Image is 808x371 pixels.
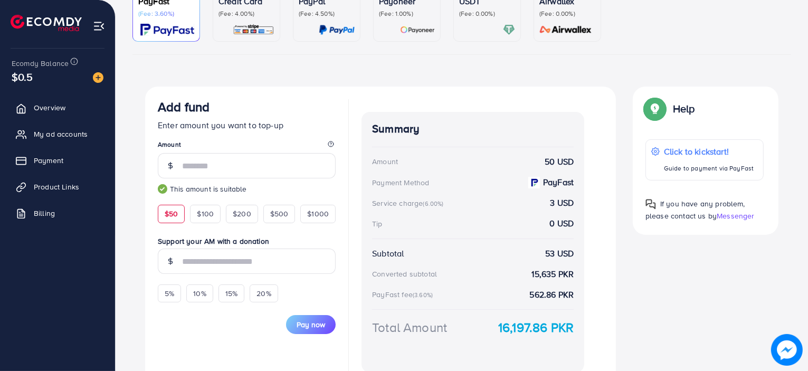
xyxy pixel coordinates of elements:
div: Subtotal [372,248,404,260]
p: Click to kickstart! [664,145,754,158]
div: PayFast fee [372,289,436,300]
span: Messenger [717,211,754,221]
span: $50 [165,208,178,219]
a: Overview [8,97,107,118]
img: card [503,24,515,36]
h4: Summary [372,122,574,136]
a: Payment [8,150,107,171]
span: My ad accounts [34,129,88,139]
p: Guide to payment via PayFast [664,162,754,175]
strong: 50 USD [545,156,574,168]
span: $200 [233,208,251,219]
small: (3.60%) [413,291,433,299]
strong: PayFast [543,176,574,188]
strong: 16,197.86 PKR [498,318,574,337]
p: Enter amount you want to top-up [158,119,336,131]
img: Popup guide [645,199,656,210]
img: image [771,334,803,366]
img: card [319,24,355,36]
p: (Fee: 0.00%) [459,9,515,18]
span: $1000 [307,208,329,219]
p: (Fee: 4.50%) [299,9,355,18]
img: card [400,24,435,36]
span: Pay now [297,319,325,330]
span: 10% [193,288,206,299]
span: 15% [225,288,237,299]
p: (Fee: 3.60%) [138,9,194,18]
span: Product Links [34,182,79,192]
div: Amount [372,156,398,167]
img: image [93,72,103,83]
p: Help [673,102,695,115]
small: (6.00%) [423,199,443,208]
span: 20% [256,288,271,299]
div: Converted subtotal [372,269,437,279]
label: Support your AM with a donation [158,236,336,246]
img: card [233,24,274,36]
img: logo [11,15,82,31]
strong: 3 USD [550,197,574,209]
img: payment [528,177,540,188]
span: $100 [197,208,214,219]
img: menu [93,20,105,32]
span: Ecomdy Balance [12,58,69,69]
h3: Add fund [158,99,210,115]
a: My ad accounts [8,123,107,145]
strong: 0 USD [549,217,574,230]
span: Overview [34,102,65,113]
div: Service charge [372,198,446,208]
a: Product Links [8,176,107,197]
div: Payment Method [372,177,429,188]
span: Billing [34,208,55,218]
span: 5% [165,288,174,299]
small: This amount is suitable [158,184,336,194]
span: Payment [34,155,63,166]
img: card [536,24,595,36]
img: Popup guide [645,99,664,118]
legend: Amount [158,140,336,153]
img: guide [158,184,167,194]
p: (Fee: 1.00%) [379,9,435,18]
strong: 562.86 PKR [530,289,574,301]
img: card [140,24,194,36]
p: (Fee: 0.00%) [539,9,595,18]
div: Tip [372,218,382,229]
span: $0.5 [12,69,33,84]
p: (Fee: 4.00%) [218,9,274,18]
strong: 53 USD [545,248,574,260]
div: Total Amount [372,318,447,337]
a: Billing [8,203,107,224]
span: $500 [270,208,289,219]
span: If you have any problem, please contact us by [645,198,745,221]
button: Pay now [286,315,336,334]
strong: 15,635 PKR [532,268,574,280]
